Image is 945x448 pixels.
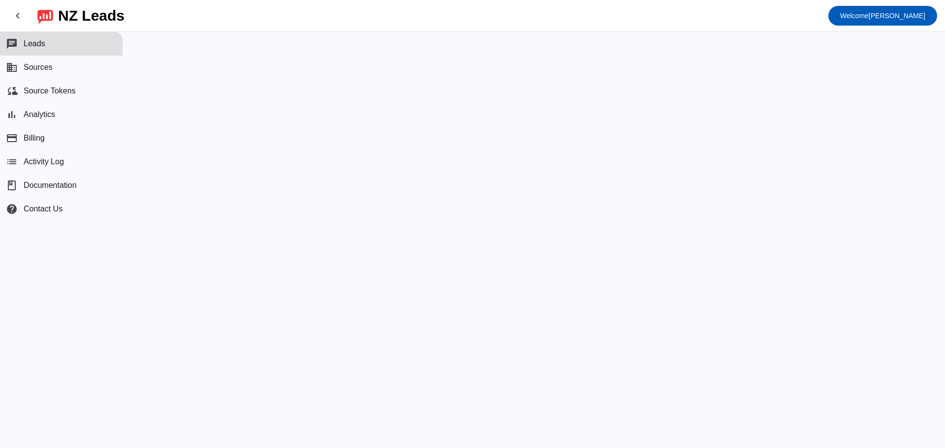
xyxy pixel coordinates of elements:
[37,7,53,24] img: logo
[6,132,18,144] mat-icon: payment
[24,205,63,213] span: Contact Us
[6,38,18,50] mat-icon: chat
[6,85,18,97] mat-icon: cloud_sync
[24,110,55,119] span: Analytics
[24,39,45,48] span: Leads
[6,156,18,168] mat-icon: list
[6,203,18,215] mat-icon: help
[24,157,64,166] span: Activity Log
[12,10,24,22] mat-icon: chevron_left
[6,61,18,73] mat-icon: business
[24,87,76,95] span: Source Tokens
[840,9,925,23] span: [PERSON_NAME]
[24,63,53,72] span: Sources
[828,6,937,26] button: Welcome[PERSON_NAME]
[58,9,125,23] div: NZ Leads
[840,12,869,20] span: Welcome
[6,109,18,120] mat-icon: bar_chart
[24,134,45,143] span: Billing
[24,181,77,190] span: Documentation
[6,179,18,191] span: book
